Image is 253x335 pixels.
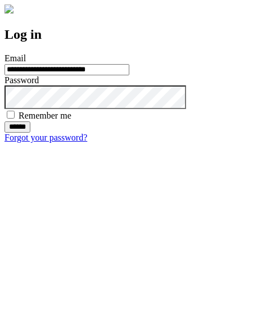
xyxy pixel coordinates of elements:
h2: Log in [4,27,249,42]
label: Email [4,53,26,63]
label: Remember me [19,111,71,120]
a: Forgot your password? [4,133,87,142]
img: logo-4e3dc11c47720685a147b03b5a06dd966a58ff35d612b21f08c02c0306f2b779.png [4,4,13,13]
label: Password [4,75,39,85]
